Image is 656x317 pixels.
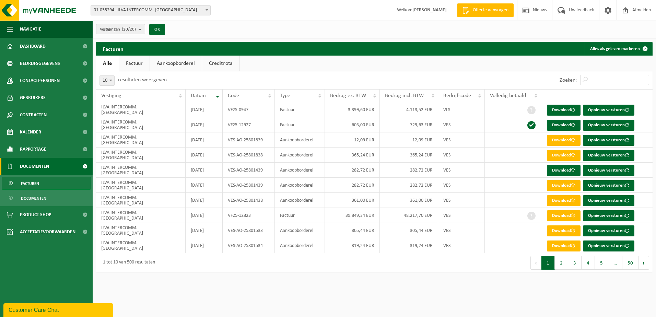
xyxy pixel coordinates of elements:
[547,135,581,146] a: Download
[96,117,186,132] td: ILVA INTERCOMM. [GEOGRAPHIC_DATA]
[547,195,581,206] a: Download
[583,150,634,161] button: Opnieuw versturen
[223,223,274,238] td: VES-AO-25801533
[547,210,581,221] a: Download
[186,193,223,208] td: [DATE]
[96,148,186,163] td: ILVA INTERCOMM. [GEOGRAPHIC_DATA]
[438,163,485,178] td: VES
[91,5,211,15] span: 01-055294 - ILVA INTERCOMM. EREMBODEGEM - EREMBODEGEM
[186,238,223,253] td: [DATE]
[20,158,49,175] span: Documenten
[412,8,447,13] strong: [PERSON_NAME]
[20,21,41,38] span: Navigatie
[275,163,325,178] td: Aankoopborderel
[20,206,51,223] span: Product Shop
[20,124,41,141] span: Kalender
[20,38,46,55] span: Dashboard
[96,163,186,178] td: ILVA INTERCOMM. [GEOGRAPHIC_DATA]
[608,256,622,270] span: …
[20,72,60,89] span: Contactpersonen
[100,24,136,35] span: Vestigingen
[325,132,380,148] td: 12,09 EUR
[186,148,223,163] td: [DATE]
[325,117,380,132] td: 603,00 EUR
[530,256,541,270] button: Previous
[21,177,39,190] span: Facturen
[583,240,634,251] button: Opnieuw versturen
[186,178,223,193] td: [DATE]
[275,193,325,208] td: Aankoopborderel
[325,163,380,178] td: 282,72 EUR
[325,148,380,163] td: 365,24 EUR
[385,93,424,98] span: Bedrag incl. BTW
[149,24,165,35] button: OK
[582,256,595,270] button: 4
[275,148,325,163] td: Aankoopborderel
[20,106,47,124] span: Contracten
[380,163,438,178] td: 282,72 EUR
[380,178,438,193] td: 282,72 EUR
[96,24,145,34] button: Vestigingen(20/20)
[541,256,555,270] button: 1
[96,132,186,148] td: ILVA INTERCOMM. [GEOGRAPHIC_DATA]
[119,56,150,71] a: Factuur
[186,223,223,238] td: [DATE]
[583,195,634,206] button: Opnieuw versturen
[568,256,582,270] button: 3
[547,225,581,236] a: Download
[380,223,438,238] td: 305,44 EUR
[2,191,91,204] a: Documenten
[547,120,581,131] a: Download
[560,78,577,83] label: Zoeken:
[443,93,471,98] span: Bedrijfscode
[583,210,634,221] button: Opnieuw versturen
[2,177,91,190] a: Facturen
[96,42,130,55] h2: Facturen
[325,238,380,253] td: 319,24 EUR
[380,193,438,208] td: 361,00 EUR
[438,208,485,223] td: VES
[20,223,75,240] span: Acceptatievoorwaarden
[438,148,485,163] td: VES
[20,55,60,72] span: Bedrijfsgegevens
[186,117,223,132] td: [DATE]
[96,208,186,223] td: ILVA INTERCOMM. [GEOGRAPHIC_DATA]
[583,225,634,236] button: Opnieuw versturen
[223,193,274,208] td: VES-AO-25801438
[150,56,202,71] a: Aankoopborderel
[490,93,526,98] span: Volledig betaald
[96,193,186,208] td: ILVA INTERCOMM. [GEOGRAPHIC_DATA]
[438,223,485,238] td: VES
[275,102,325,117] td: Factuur
[99,75,115,86] span: 10
[223,178,274,193] td: VES-AO-25801439
[275,238,325,253] td: Aankoopborderel
[122,27,136,32] count: (20/20)
[223,117,274,132] td: VF25-12927
[583,165,634,176] button: Opnieuw versturen
[547,180,581,191] a: Download
[223,238,274,253] td: VES-AO-25801534
[275,132,325,148] td: Aankoopborderel
[223,163,274,178] td: VES-AO-25801439
[438,178,485,193] td: VES
[380,148,438,163] td: 365,24 EUR
[20,89,46,106] span: Gebruikers
[101,93,121,98] span: Vestiging
[96,56,119,71] a: Alle
[91,5,210,15] span: 01-055294 - ILVA INTERCOMM. EREMBODEGEM - EREMBODEGEM
[639,256,649,270] button: Next
[583,105,634,116] button: Opnieuw versturen
[380,132,438,148] td: 12,09 EUR
[3,302,115,317] iframe: chat widget
[380,117,438,132] td: 729,63 EUR
[186,132,223,148] td: [DATE]
[275,208,325,223] td: Factuur
[380,238,438,253] td: 319,24 EUR
[325,223,380,238] td: 305,44 EUR
[21,192,46,205] span: Documenten
[186,102,223,117] td: [DATE]
[471,7,510,14] span: Offerte aanvragen
[223,208,274,223] td: VF25-12823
